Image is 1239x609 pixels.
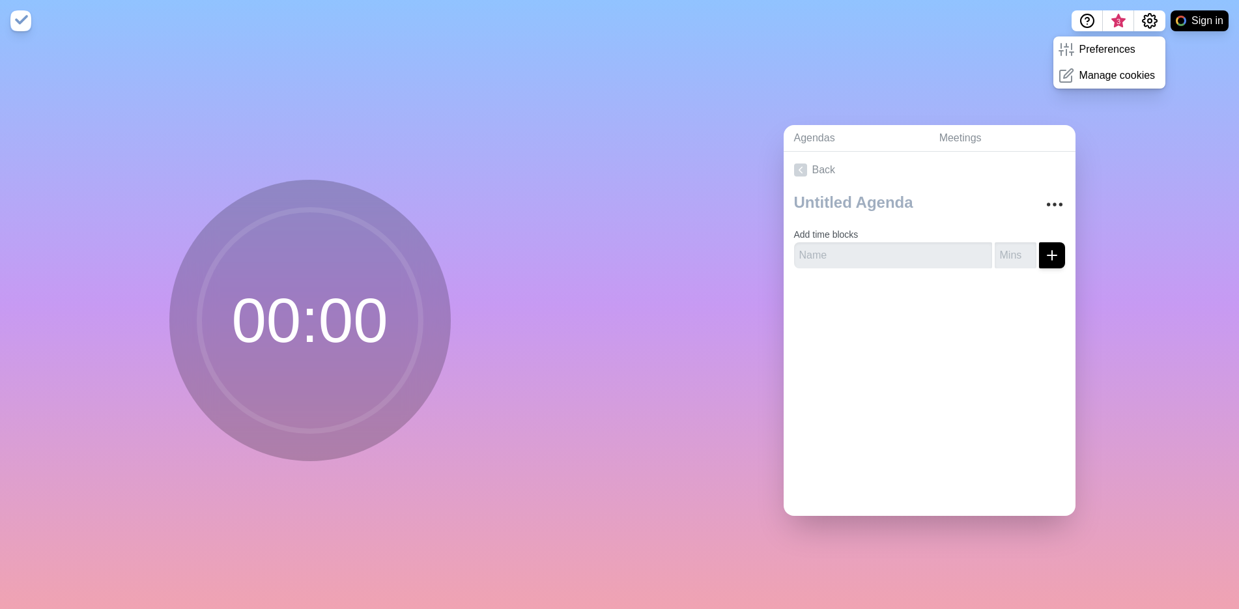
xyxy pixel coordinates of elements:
[995,242,1036,268] input: Mins
[10,10,31,31] img: timeblocks logo
[794,229,859,240] label: Add time blocks
[1171,10,1229,31] button: Sign in
[1042,191,1068,218] button: More
[1113,16,1124,27] span: 3
[1134,10,1165,31] button: Settings
[1079,68,1156,83] p: Manage cookies
[784,152,1075,188] a: Back
[784,125,929,152] a: Agendas
[794,242,992,268] input: Name
[1072,10,1103,31] button: Help
[929,125,1075,152] a: Meetings
[1079,42,1135,57] p: Preferences
[1103,10,1134,31] button: What’s new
